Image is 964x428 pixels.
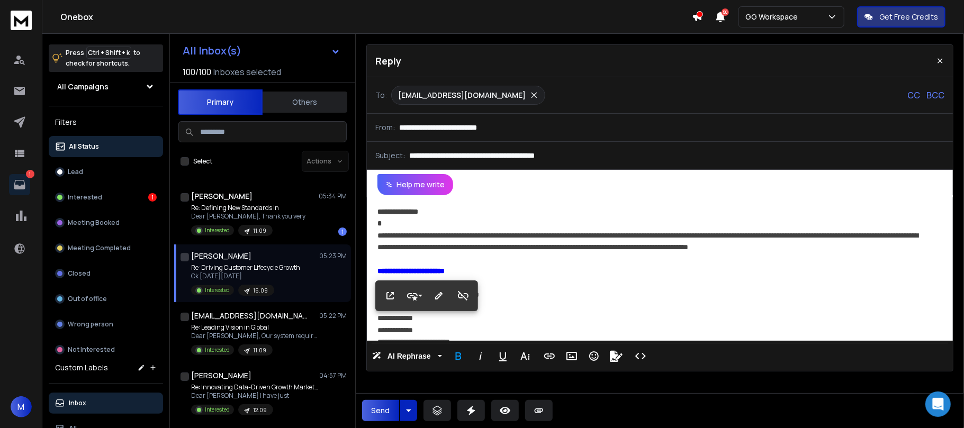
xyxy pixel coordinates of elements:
p: Dear [PERSON_NAME], Our system requires [191,332,318,340]
span: 50 [722,8,729,16]
p: Out of office [68,295,107,303]
button: Help me write [377,174,453,195]
h1: All Campaigns [57,81,109,92]
button: Wrong person [49,314,163,335]
p: 1 [26,170,34,178]
button: Meeting Booked [49,212,163,233]
button: Meeting Completed [49,238,163,259]
button: Code View [630,345,651,367]
button: All Status [49,136,163,157]
h1: [PERSON_NAME] [191,191,253,202]
button: AI Rephrase [370,345,444,367]
p: Re: Driving Customer Lifecycle Growth [191,263,300,272]
button: Not Interested [49,339,163,360]
p: Lead [68,168,83,176]
p: 11.09 [253,227,266,235]
button: Get Free Credits [857,6,945,28]
button: Insert Image (Ctrl+P) [562,345,582,367]
h1: [EMAIL_ADDRESS][DOMAIN_NAME] [191,311,308,321]
h3: Custom Labels [55,362,108,373]
button: Style [404,285,425,306]
p: Wrong person [68,320,113,329]
p: Dear [PERSON_NAME] I have just [191,391,318,400]
p: Re: Defining New Standards in [191,204,305,212]
p: BCC [926,89,944,102]
button: Unlink [453,285,473,306]
button: Send [362,400,399,421]
p: 05:34 PM [319,192,347,201]
p: [EMAIL_ADDRESS][DOMAIN_NAME] [398,90,526,101]
p: To: [375,90,387,101]
p: Interested [68,193,102,202]
div: 1 [148,193,157,202]
div: 1 [338,227,347,236]
button: M [11,396,32,417]
p: Interested [205,226,230,234]
button: Primary [178,89,263,115]
button: All Campaigns [49,76,163,97]
button: Closed [49,263,163,284]
button: Open Link [380,285,400,306]
h3: Inboxes selected [213,66,281,78]
button: Out of office [49,288,163,309]
button: Emoticons [584,345,604,367]
span: AI Rephrase [385,352,433,361]
button: Inbox [49,393,163,414]
p: Interested [205,406,230,414]
p: Dear [PERSON_NAME], Thank you very [191,212,305,221]
p: 12.09 [253,406,267,414]
p: Inbox [69,399,86,407]
p: Meeting Booked [68,218,120,227]
button: Lead [49,161,163,183]
p: 04:57 PM [319,371,347,380]
p: Subject: [375,150,405,161]
p: All Status [69,142,99,151]
p: 05:22 PM [319,312,347,320]
img: logo [11,11,32,30]
span: 100 / 100 [183,66,211,78]
p: GG Workspace [745,12,802,22]
p: Press to check for shortcuts. [66,48,140,69]
span: Ctrl + Shift + k [86,47,131,59]
p: Ok [DATE][DATE] [191,272,300,280]
h1: Onebox [60,11,692,23]
p: Re: Leading Vision in Global [191,323,318,332]
p: Interested [205,346,230,354]
p: 05:23 PM [319,252,347,260]
p: 16.09 [253,287,268,295]
p: Re: Innovating Data-Driven Growth Marketing [191,383,318,391]
p: Not Interested [68,345,115,354]
h3: Filters [49,115,163,130]
button: All Inbox(s) [174,40,349,61]
p: Get Free Credits [879,12,938,22]
p: Closed [68,269,91,278]
p: CC [907,89,920,102]
a: 1 [9,174,30,195]
p: Interested [205,286,230,294]
button: Others [263,90,347,114]
h1: All Inbox(s) [183,45,241,56]
h1: [PERSON_NAME] [191,251,251,261]
p: Meeting Completed [68,244,131,252]
button: Signature [606,345,626,367]
p: From: [375,122,395,133]
label: Select [193,157,212,166]
p: Reply [375,53,401,68]
button: Interested1 [49,187,163,208]
h1: [PERSON_NAME] [191,370,251,381]
p: 11.09 [253,347,266,354]
div: Open Intercom Messenger [925,391,951,417]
